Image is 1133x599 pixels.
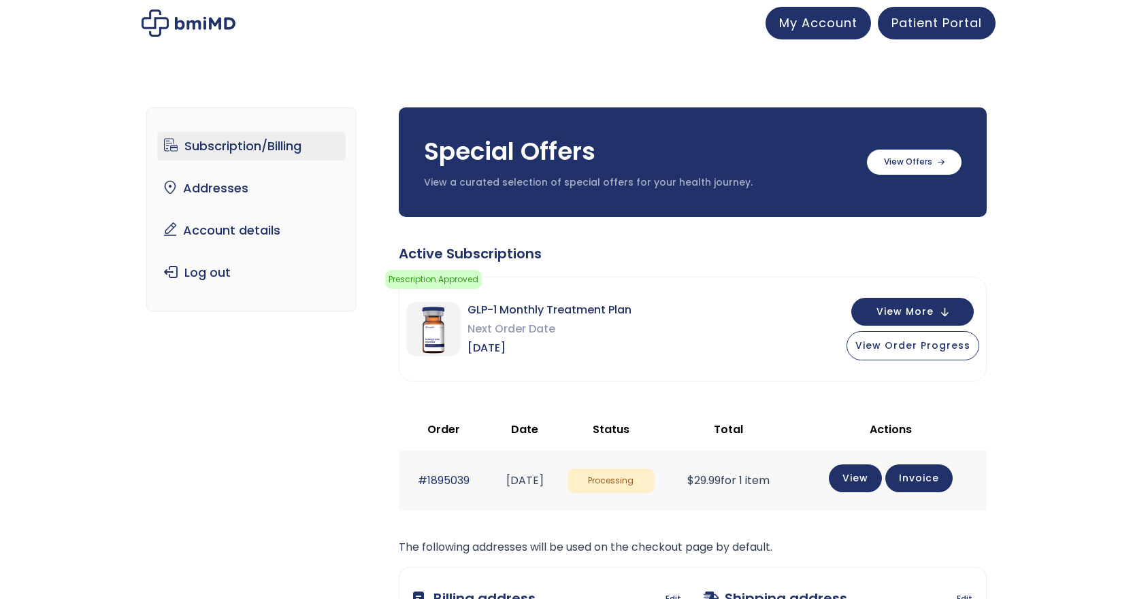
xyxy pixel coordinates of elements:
[661,451,795,510] td: for 1 item
[399,538,987,557] p: The following addresses will be used on the checkout page by default.
[593,422,629,437] span: Status
[847,331,979,360] button: View Order Progress
[511,422,538,437] span: Date
[467,320,631,339] span: Next Order Date
[146,107,357,311] nav: Account pages
[687,473,721,488] span: 29.99
[467,301,631,320] span: GLP-1 Monthly Treatment Plan
[157,258,346,287] a: Log out
[885,464,953,492] a: Invoice
[870,422,912,437] span: Actions
[714,422,743,437] span: Total
[385,270,482,289] span: Prescription Approved
[427,422,460,437] span: Order
[568,468,655,494] span: Processing
[467,339,631,358] span: [DATE]
[687,473,694,488] span: $
[157,174,346,203] a: Addresses
[142,10,235,37] img: My account
[157,216,346,245] a: Account details
[424,176,853,190] p: View a curated selection of special offers for your health journey.
[876,307,934,316] span: View More
[779,14,857,31] span: My Account
[506,473,544,488] time: [DATE]
[855,339,970,352] span: View Order Progress
[418,473,470,488] a: #1895039
[157,132,346,160] a: Subscription/Billing
[399,244,987,263] div: Active Subscriptions
[891,14,982,31] span: Patient Portal
[851,298,974,326] button: View More
[766,7,871,39] a: My Account
[424,135,853,169] h3: Special Offers
[829,464,882,492] a: View
[878,7,996,39] a: Patient Portal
